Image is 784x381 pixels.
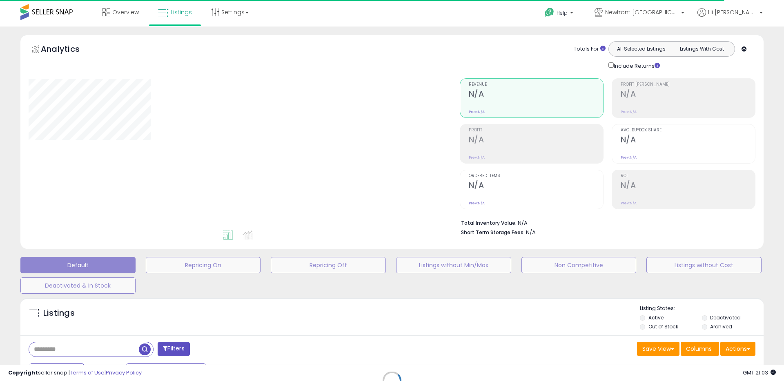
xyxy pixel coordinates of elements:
[521,257,637,273] button: Non Competitive
[469,135,603,146] h2: N/A
[461,229,525,236] b: Short Term Storage Fees:
[469,174,603,178] span: Ordered Items
[621,174,755,178] span: ROI
[469,201,485,206] small: Prev: N/A
[469,155,485,160] small: Prev: N/A
[621,82,755,87] span: Profit [PERSON_NAME]
[396,257,511,273] button: Listings without Min/Max
[544,7,555,18] i: Get Help
[469,181,603,192] h2: N/A
[602,61,670,70] div: Include Returns
[621,135,755,146] h2: N/A
[671,44,732,54] button: Listings With Cost
[20,277,136,294] button: Deactivated & In Stock
[461,217,749,227] li: N/A
[20,257,136,273] button: Default
[469,89,603,100] h2: N/A
[574,45,606,53] div: Totals For
[557,9,568,16] span: Help
[621,128,755,133] span: Avg. Buybox Share
[708,8,757,16] span: Hi [PERSON_NAME]
[538,1,581,27] a: Help
[469,82,603,87] span: Revenue
[8,369,142,377] div: seller snap | |
[621,109,637,114] small: Prev: N/A
[621,201,637,206] small: Prev: N/A
[697,8,763,27] a: Hi [PERSON_NAME]
[41,43,96,57] h5: Analytics
[8,369,38,377] strong: Copyright
[271,257,386,273] button: Repricing Off
[621,181,755,192] h2: N/A
[469,109,485,114] small: Prev: N/A
[605,8,679,16] span: Newfront [GEOGRAPHIC_DATA]
[461,219,517,226] b: Total Inventory Value:
[621,155,637,160] small: Prev: N/A
[112,8,139,16] span: Overview
[646,257,762,273] button: Listings without Cost
[621,89,755,100] h2: N/A
[611,44,672,54] button: All Selected Listings
[526,228,536,236] span: N/A
[171,8,192,16] span: Listings
[469,128,603,133] span: Profit
[146,257,261,273] button: Repricing On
